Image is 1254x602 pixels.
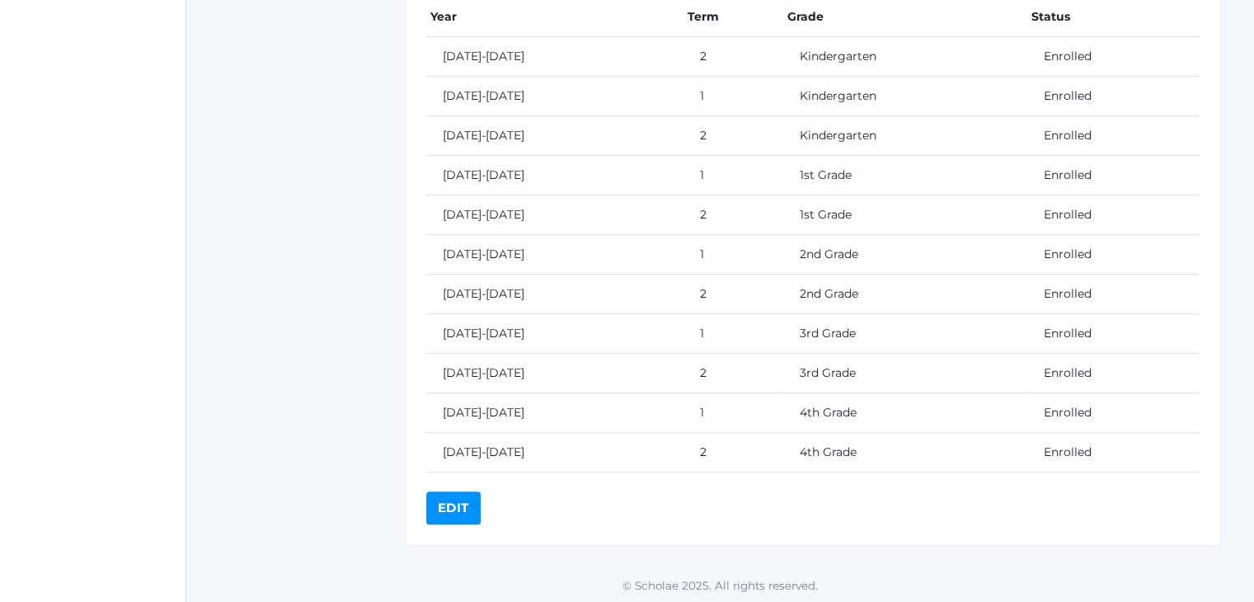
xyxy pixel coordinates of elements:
p: © Scholae 2025. All rights reserved. [186,577,1254,594]
td: 4th Grade [783,393,1028,433]
td: [DATE]-[DATE] [426,116,683,156]
td: [DATE]-[DATE] [426,156,683,195]
td: 2nd Grade [783,275,1028,314]
td: 2 [683,354,783,393]
td: 1 [683,314,783,354]
td: Enrolled [1027,354,1200,393]
td: 1 [683,156,783,195]
td: 2 [683,37,783,77]
td: [DATE]-[DATE] [426,77,683,116]
td: [DATE]-[DATE] [426,195,683,235]
td: [DATE]-[DATE] [426,37,683,77]
td: [DATE]-[DATE] [426,275,683,314]
td: Enrolled [1027,77,1200,116]
td: Kindergarten [783,37,1028,77]
td: Enrolled [1027,393,1200,433]
td: 1st Grade [783,156,1028,195]
a: Edit [426,491,481,524]
td: 1 [683,393,783,433]
td: 2 [683,195,783,235]
td: Kindergarten [783,77,1028,116]
td: 1st Grade [783,195,1028,235]
td: 3rd Grade [783,354,1028,393]
td: [DATE]-[DATE] [426,433,683,473]
td: Enrolled [1027,314,1200,354]
td: 2 [683,433,783,473]
td: 4th Grade [783,433,1028,473]
td: 2 [683,275,783,314]
td: [DATE]-[DATE] [426,393,683,433]
td: [DATE]-[DATE] [426,354,683,393]
td: Enrolled [1027,37,1200,77]
td: Enrolled [1027,275,1200,314]
td: [DATE]-[DATE] [426,235,683,275]
td: Enrolled [1027,235,1200,275]
td: Enrolled [1027,195,1200,235]
td: [DATE]-[DATE] [426,314,683,354]
td: Enrolled [1027,156,1200,195]
td: Enrolled [1027,116,1200,156]
td: 2 [683,116,783,156]
td: 2nd Grade [783,235,1028,275]
td: Enrolled [1027,433,1200,473]
td: 1 [683,235,783,275]
td: Kindergarten [783,116,1028,156]
td: 1 [683,77,783,116]
td: 3rd Grade [783,314,1028,354]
